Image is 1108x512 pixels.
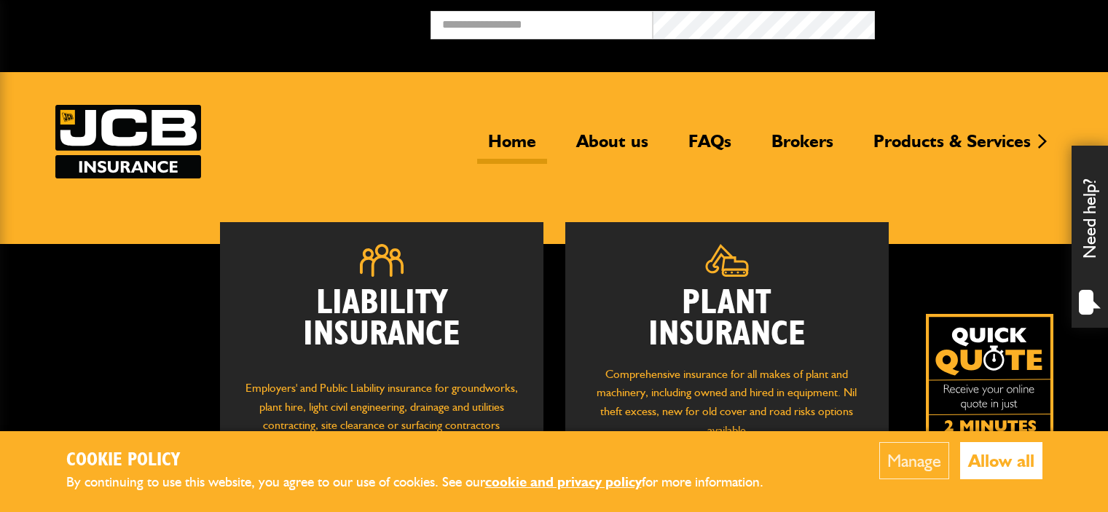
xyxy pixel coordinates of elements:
a: JCB Insurance Services [55,105,201,178]
p: Comprehensive insurance for all makes of plant and machinery, including owned and hired in equipm... [587,365,867,439]
p: By continuing to use this website, you agree to our use of cookies. See our for more information. [66,471,787,494]
a: About us [565,130,659,164]
button: Allow all [960,442,1042,479]
img: Quick Quote [926,314,1053,441]
a: Home [477,130,547,164]
a: FAQs [677,130,742,164]
a: cookie and privacy policy [485,473,642,490]
button: Broker Login [875,11,1097,34]
img: JCB Insurance Services logo [55,105,201,178]
a: Products & Services [863,130,1042,164]
button: Manage [879,442,949,479]
a: Brokers [761,130,844,164]
div: Need help? [1072,146,1108,328]
a: Get your insurance quote isn just 2-minutes [926,314,1053,441]
h2: Cookie Policy [66,449,787,472]
p: Employers' and Public Liability insurance for groundworks, plant hire, light civil engineering, d... [242,379,522,449]
h2: Plant Insurance [587,288,867,350]
h2: Liability Insurance [242,288,522,365]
